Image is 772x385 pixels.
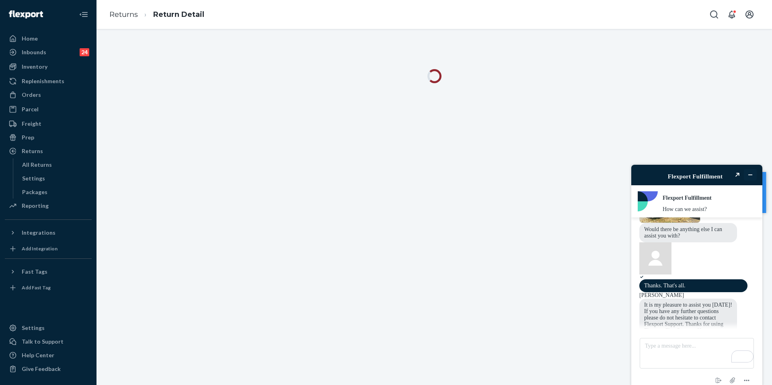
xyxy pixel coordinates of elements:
div: Packages [22,188,47,196]
a: Prep [5,131,92,144]
button: Attach file [105,220,117,231]
a: Inbounds24 [5,46,92,59]
button: Open Search Box [706,6,722,23]
a: Return Detail [153,10,204,19]
div: Inventory [22,63,47,71]
div: Prep [22,133,34,141]
a: Returns [109,10,138,19]
div: Settings [22,324,45,332]
button: Integrations [5,226,92,239]
div: Help Center [22,351,54,359]
div: Inbounds [22,48,46,56]
button: Close Navigation [76,6,92,23]
iframe: To enrich screen reader interactions, please activate Accessibility in Grammarly extension settings [622,155,772,385]
a: Home [5,32,92,45]
div: Integrations [22,229,55,237]
span: Chat [19,6,35,13]
div: Add Fast Tag [22,284,51,291]
div: Fast Tags [22,268,47,276]
div: Reporting [22,202,49,210]
div: Orders [22,91,41,99]
a: Add Fast Tag [5,281,92,294]
div: Settings [22,174,45,182]
a: Inventory [5,60,92,73]
a: Returns [5,145,92,158]
a: Freight [5,117,92,130]
ol: breadcrumbs [103,3,211,27]
div: Home [22,35,38,43]
a: Packages [18,186,92,199]
button: Fast Tags [5,265,92,278]
a: Replenishments [5,75,92,88]
button: End chat [90,221,103,230]
a: Settings [18,172,92,185]
img: Flexport logo [9,10,43,18]
a: Orders [5,88,92,101]
div: Add Integration [22,245,57,252]
button: Open notifications [724,6,740,23]
div: Replenishments [22,77,64,85]
div: Freight [22,120,41,128]
a: Help Center [5,349,92,362]
button: Menu [119,221,131,230]
a: Reporting [5,199,92,212]
div: 24 [80,48,89,56]
button: Open account menu [741,6,758,23]
a: Add Integration [5,242,92,255]
div: Talk to Support [22,338,64,346]
div: All Returns [22,161,52,169]
a: All Returns [18,158,92,171]
button: Give Feedback [5,362,92,375]
div: Give Feedback [22,365,61,373]
a: Parcel [5,103,92,116]
div: Returns [22,147,43,155]
div: Parcel [22,105,39,113]
button: Talk to Support [5,335,92,348]
a: Settings [5,322,92,334]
